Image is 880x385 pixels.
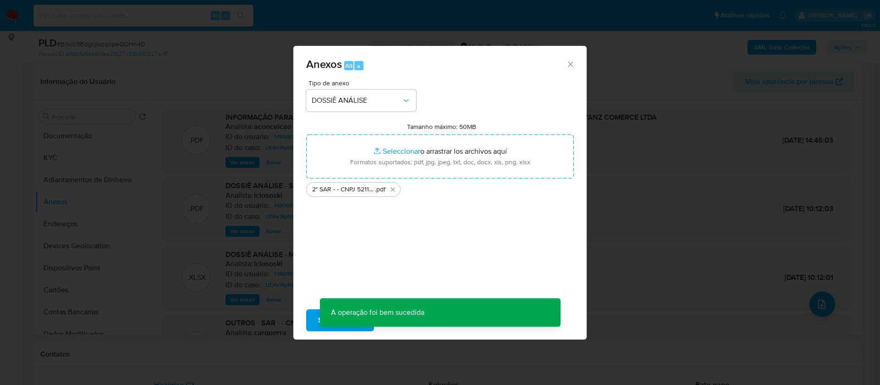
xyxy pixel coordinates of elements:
span: DOSSIÊ ANÁLISE [312,96,401,105]
span: Subir arquivo [318,310,362,330]
button: Cerrar [566,60,574,68]
button: DOSSIÊ ANÁLISE [306,89,416,112]
ul: Archivos seleccionados [306,179,574,197]
span: .pdf [375,185,385,194]
button: Eliminar 2° SAR - - CNPJ 52112452000169 - ADVANZ COMMERCE LTDA.pdf [387,184,398,195]
span: Tipo de anexo [308,80,418,86]
span: Alt [345,61,352,70]
span: a [357,61,360,70]
span: 2° SAR - - CNPJ 52112452000169 - ADVANZ COMMERCE LTDA [312,185,375,194]
span: Anexos [306,56,342,72]
label: Tamanho máximo: 50MB [407,123,476,131]
p: A operação foi bem sucedida [320,298,435,327]
button: Subir arquivo [306,309,374,331]
span: Cancelar [390,310,419,330]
